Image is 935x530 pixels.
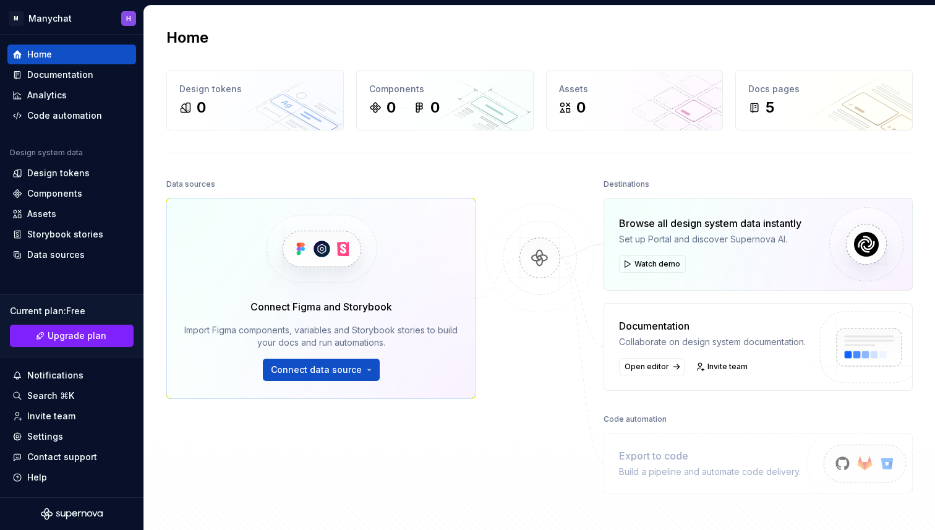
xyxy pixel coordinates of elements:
div: Notifications [27,369,83,382]
a: Invite team [7,406,136,426]
div: Components [27,187,82,200]
div: Assets [27,208,56,220]
div: Design system data [10,148,83,158]
div: 0 [576,98,586,118]
svg: Supernova Logo [41,508,103,520]
a: Data sources [7,245,136,265]
div: Manychat [28,12,72,25]
div: Settings [27,430,63,443]
a: Components [7,184,136,203]
div: Storybook stories [27,228,103,241]
a: Design tokens [7,163,136,183]
div: Import Figma components, variables and Storybook stories to build your docs and run automations. [184,324,458,349]
div: Browse all design system data instantly [619,216,801,231]
div: Connect Figma and Storybook [250,299,392,314]
span: Watch demo [634,259,680,269]
a: Settings [7,427,136,447]
a: Home [7,45,136,64]
div: H [126,14,131,24]
div: Docs pages [748,83,900,95]
a: Documentation [7,65,136,85]
div: Analytics [27,89,67,101]
div: Design tokens [179,83,331,95]
a: Storybook stories [7,224,136,244]
div: M [9,11,23,26]
h2: Home [166,28,208,48]
button: Connect data source [263,359,380,381]
div: Build a pipeline and automate code delivery. [619,466,801,478]
button: Watch demo [619,255,686,273]
span: Upgrade plan [48,330,106,342]
div: Design tokens [27,167,90,179]
div: Search ⌘K [27,390,74,402]
a: Design tokens0 [166,70,344,130]
div: Components [369,83,521,95]
a: Invite team [692,358,753,375]
div: Home [27,48,52,61]
div: Data sources [27,249,85,261]
button: Search ⌘K [7,386,136,406]
span: Open editor [625,362,669,372]
div: Code automation [604,411,667,428]
div: Documentation [27,69,93,81]
div: 0 [386,98,396,118]
div: Contact support [27,451,97,463]
a: Components00 [356,70,534,130]
button: Help [7,468,136,487]
div: Collaborate on design system documentation. [619,336,806,348]
div: Documentation [619,318,806,333]
div: Set up Portal and discover Supernova AI. [619,233,801,246]
a: Assets [7,204,136,224]
button: Contact support [7,447,136,467]
div: 0 [197,98,206,118]
div: Destinations [604,176,649,193]
div: Assets [559,83,711,95]
a: Open editor [619,358,685,375]
button: MManychatH [2,5,141,32]
a: Upgrade plan [10,325,134,347]
div: Invite team [27,410,75,422]
a: Code automation [7,106,136,126]
div: Export to code [619,448,801,463]
a: Analytics [7,85,136,105]
div: Code automation [27,109,102,122]
div: Data sources [166,176,215,193]
div: Current plan : Free [10,305,134,317]
div: Help [27,471,47,484]
button: Notifications [7,365,136,385]
a: Assets0 [546,70,724,130]
div: 5 [766,98,774,118]
span: Invite team [707,362,748,372]
a: Docs pages5 [735,70,913,130]
div: 0 [430,98,440,118]
span: Connect data source [271,364,362,376]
